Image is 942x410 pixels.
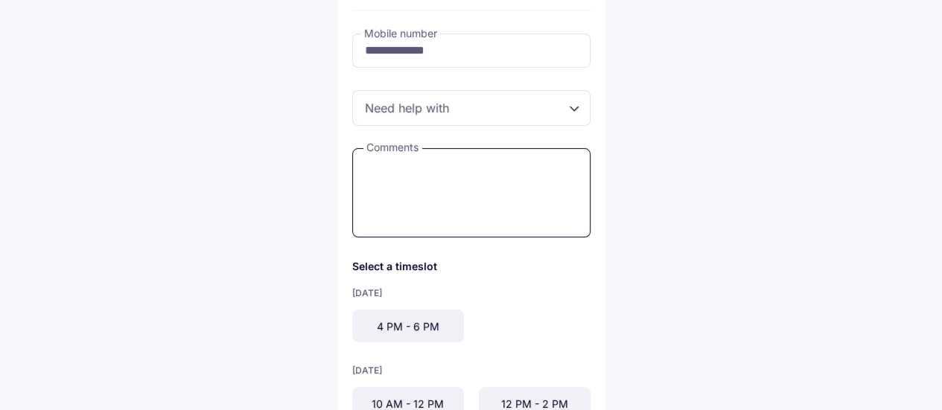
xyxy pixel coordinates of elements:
div: Select a timeslot [352,260,591,272]
div: [DATE] [352,365,591,376]
div: 4 PM - 6 PM [352,310,464,342]
div: [DATE] [352,287,591,298]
